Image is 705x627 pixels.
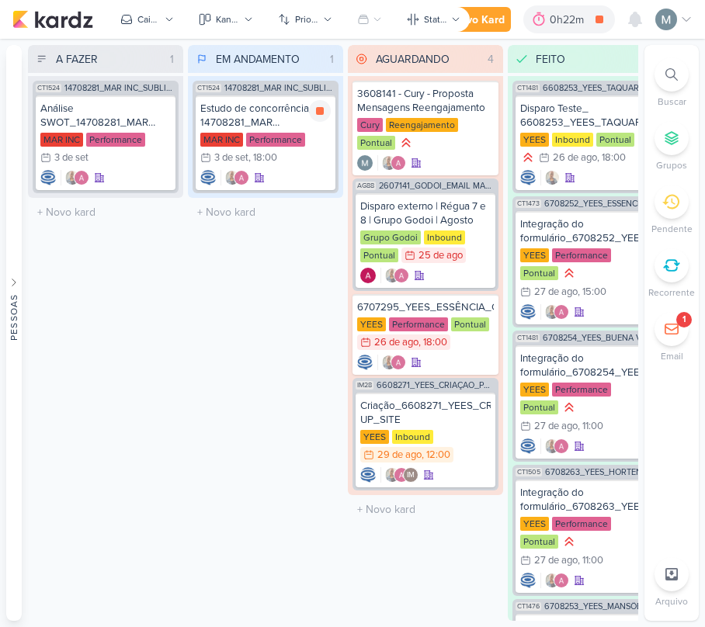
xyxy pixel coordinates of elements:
img: Mariana Amorim [655,9,677,30]
img: kardz.app [12,10,93,29]
img: Alessandra Gomes [391,155,406,171]
img: Alessandra Gomes [360,268,376,283]
div: , 18:00 [418,338,447,348]
img: Iara Santos [544,573,560,588]
span: CT1505 [516,468,542,476]
span: CT1524 [196,84,221,92]
div: Cury [357,118,383,132]
div: , 11:00 [578,421,603,431]
div: Parar relógio [309,100,331,122]
div: , 18:00 [248,153,277,163]
p: IM [407,472,415,480]
div: Disparo externo | Régua 7 e 8 | Grupo Godoi | Agosto [360,199,491,227]
span: 14708281_MAR INC_SUBLIME_JARDINS_PLANEJAMENTO ESTRATÉGICO [224,84,335,92]
div: 3 de set [54,153,89,163]
p: Arquivo [655,594,688,608]
span: 6708252_YEES_ESSENCIA_CAMPOLIM_SUBIR_PEÇAS_CAMPANHA [544,199,655,208]
div: Pontual [357,136,395,150]
img: Iara Santos [384,268,400,283]
div: 26 de ago [553,153,597,163]
div: Colaboradores: Iara Santos, Alessandra Gomes [380,268,409,283]
div: Prioridade Alta [561,400,577,415]
img: Alessandra Gomes [554,304,569,320]
div: Criador(a): Caroline Traven De Andrade [360,467,376,483]
div: 3 de set [214,153,248,163]
div: Colaboradores: Iara Santos, Alessandra Gomes [540,304,569,320]
div: Novo Kard [453,12,505,28]
span: CT1481 [516,84,540,92]
p: Buscar [658,95,686,109]
div: 6707295_YEES_ESSÊNCIA_CAMPOLIM_CLIENTE_OCULTO [357,300,494,314]
div: Criador(a): Alessandra Gomes [360,268,376,283]
div: Análise SWOT_14708281_MAR INC_SUBLIME_JARDINS_PLANEJAMENTO ESTRATÉGICO [40,102,171,130]
img: Caroline Traven De Andrade [40,170,56,185]
div: , 12:00 [422,450,450,460]
div: Pontual [451,317,489,331]
div: Criador(a): Caroline Traven De Andrade [520,573,536,588]
img: Iara Santos [544,438,560,454]
div: Colaboradores: Iara Santos, Alessandra Gomes [377,155,406,171]
img: Alessandra Gomes [394,467,409,483]
div: Integração do formulário_6708252_YEES_ESSENCIA_CAMPOLIM_SUBIR_PEÇAS_CAMPANHA [520,217,651,245]
div: Colaboradores: Iara Santos, Alessandra Gomes [540,438,569,454]
img: Iara Santos [544,304,560,320]
span: 6708254_YEES_BUENA VISTA_SUBIR_CRIATIVO_LEAD_ADS_MUDE-SE_JÁ [543,334,655,342]
div: Performance [246,133,305,147]
div: Inbound [424,230,465,244]
div: Pontual [520,535,558,549]
img: Alessandra Gomes [234,170,249,185]
img: Mariana Amorim [357,155,373,171]
img: Caroline Traven De Andrade [520,170,536,185]
p: Recorrente [648,286,695,300]
div: Performance [86,133,145,147]
div: Colaboradores: Iara Santos, Alessandra Gomes [61,170,89,185]
img: Alessandra Gomes [394,268,409,283]
div: 27 de ago [534,287,578,297]
div: MAR INC [200,133,243,147]
img: Caroline Traven De Andrade [200,170,216,185]
div: Criador(a): Caroline Traven De Andrade [520,304,536,320]
div: MAR INC [40,133,83,147]
div: Estudo de concorrência_ 14708281_MAR INC_SUBLIME_JARDINS_PLANEJAMENTO ESTRATÉGICO [200,102,331,130]
span: 6708263_YEES_HORTENCIA_SUBIR_CRIATIVO_LEAD_ADS_MUDE-SE_JÁ [545,468,655,476]
img: Caroline Traven De Andrade [520,573,536,588]
span: 6608253_YEES_TAQUARAL_DISPARO_E-MAIL_MKT [543,84,655,92]
img: Caroline Traven De Andrade [520,304,536,320]
img: Alessandra Gomes [391,355,406,370]
img: Caroline Traven De Andrade [360,467,376,483]
input: + Novo kard [351,498,500,521]
div: Criador(a): Caroline Traven De Andrade [520,438,536,454]
div: Criação_6608271_YEES_CRIAÇAO_POP-UP_SITE [360,399,491,427]
div: 10 [637,51,660,68]
span: 6608271_YEES_CRIAÇAO_POP-UP_SITE [377,381,495,390]
div: , 18:00 [597,153,626,163]
div: Performance [552,248,611,262]
li: Ctrl + F [644,57,699,109]
div: Colaboradores: Iara Santos, Alessandra Gomes [540,573,569,588]
div: Integração do formulário_6708263_YEES_HORTÊNCIA_SUBIR_CRIATIVO_LEAD_ADS_MUDE-SE_JÁ [520,486,651,514]
p: Grupos [656,158,687,172]
div: Criador(a): Caroline Traven De Andrade [520,170,536,185]
div: Criador(a): Caroline Traven De Andrade [40,170,56,185]
span: 2607141_GODOI_EMAIL MARKETING_AGOSTO [379,182,495,190]
button: Pessoas [6,45,22,621]
div: Colaboradores: Iara Santos, Alessandra Gomes, Isabella Machado Guimarães [380,467,418,483]
div: Integração do formulário_6708254_YEES_BUENA VISTA_SUBIR_CRIATIVO_LEAD_ADS_MUDE-SE_JÁ [520,352,651,379]
div: 29 de ago [377,450,422,460]
div: Performance [389,317,448,331]
img: Alessandra Gomes [554,438,569,454]
div: Pontual [596,133,634,147]
div: Colaboradores: Iara Santos [540,170,560,185]
div: 0h22m [550,12,589,28]
img: Alessandra Gomes [74,170,89,185]
span: CT1524 [36,84,61,92]
div: Criador(a): Mariana Amorim [357,155,373,171]
input: + Novo kard [191,201,340,223]
span: 6708253_YEES_MANSÕES_SUBIR_PEÇAS_CAMPANHA [544,602,655,611]
img: Iara Santos [381,355,397,370]
img: Caroline Traven De Andrade [357,355,373,370]
img: Alessandra Gomes [554,573,569,588]
div: 25 de ago [418,251,463,261]
img: Iara Santos [64,170,80,185]
div: Inbound [552,133,593,147]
